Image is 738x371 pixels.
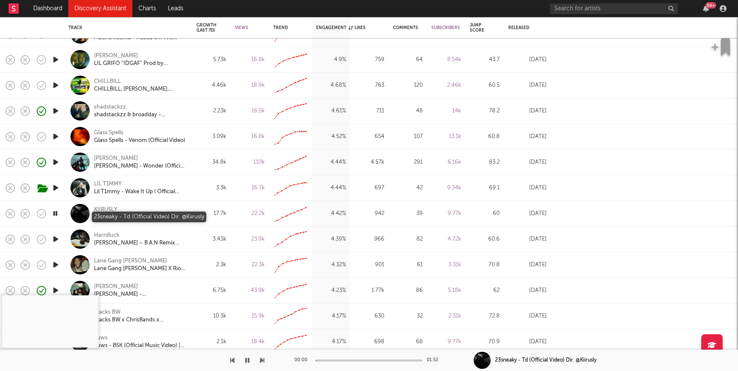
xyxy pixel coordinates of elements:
div: 4.44 % [316,183,346,193]
div: 9.77k [431,209,461,219]
a: Lane Gang [PERSON_NAME] [94,257,167,265]
div: 14k [431,106,461,116]
div: 16.7k [235,183,265,193]
div: 16.8k [235,132,265,142]
div: 83.2 [470,157,500,168]
a: [PERSON_NAME] - “[PERSON_NAME]” (Official Video) [94,291,186,298]
div: 01:52 [427,355,444,365]
div: 62 [470,286,500,296]
div: 4.39 % [316,234,346,244]
div: 4.17 % [316,311,346,321]
a: Juws [94,334,108,342]
div: [DATE] [508,311,547,321]
div: 4.44 % [316,157,346,168]
div: [DATE] [508,132,547,142]
div: Glass Spells - Venom (Official Video) [94,137,185,144]
div: 18.9k [235,80,265,91]
div: 2.3k [196,260,226,270]
div: 901 [354,260,384,270]
a: shadstackzz & broadday - changing my ways (Official Music Video) [94,111,186,119]
div: [PERSON_NAME] – B.A.N Remix (Official Music Video) ft. [PERSON_NAME] [94,239,186,247]
div: Engagement [316,25,353,30]
div: CHILLBILL, [PERSON_NAME], [PERSON_NAME], [PERSON_NAME]- DahLayne [94,85,186,93]
div: 2.23k [196,106,226,116]
div: 60.6 [470,234,500,244]
div: 110k [235,157,265,168]
div: 99 + [706,2,716,9]
div: Subscribers [431,25,460,30]
div: 697 [354,183,384,193]
div: 1.77k [354,286,384,296]
div: 4.57k [354,157,384,168]
a: [PERSON_NAME] [94,52,138,60]
div: 4.23 % [316,286,346,296]
div: Comments [393,25,418,30]
input: Search for artists [550,3,678,14]
div: 5.18k [431,286,461,296]
div: 6.75k [196,286,226,296]
div: 630 [354,311,384,321]
a: Juws - BSK (Official Music Video) | Dir. Xclusive Visuals [94,342,186,350]
a: [PERSON_NAME] [94,155,138,162]
div: 4.61 % [316,106,346,116]
div: 23sneaky - Td (Official Video) Dir. @Kiirusly [94,214,186,221]
div: 61 [393,260,423,270]
div: 2.46k [431,80,461,91]
div: 78.2 [470,106,500,116]
div: 39 [393,209,423,219]
div: Stacks BW x ChrisBands x EthoSuave x [PERSON_NAME] - 2 O's Not 3 (Official Music Video) [94,316,186,324]
div: 3.31k [431,260,461,270]
div: [DATE] [508,209,547,219]
div: 2.31k [431,311,461,321]
div: Stacks BW [94,309,120,316]
div: 69.1 [470,183,500,193]
div: 10.3k [196,311,226,321]
div: 13.1k [431,132,461,142]
div: 2.1k [196,337,226,347]
div: 17.7k [196,209,226,219]
div: 4.32 % [316,260,346,270]
div: Harrdluck [94,232,120,239]
div: 5.73k [196,55,226,65]
div: 64 [393,55,423,65]
div: 107 [393,132,423,142]
a: LIL GRIFO “IDGAF” Prod by [PERSON_NAME] shot by @ShotByNickRodriguez [94,60,186,68]
div: 4.9 % [316,55,346,65]
div: 34.8k [196,157,226,168]
a: Lane Gang [PERSON_NAME] X Rio Da Yung OG - Ticket Droppin (Official Video) [94,265,186,273]
a: CHILLBILL [94,78,121,85]
div: 3.3k [196,183,226,193]
div: Released [508,25,534,30]
div: 18.4k [235,337,265,347]
a: KIIRUSLY [94,206,117,214]
div: 4.42 % [316,209,346,219]
div: 942 [354,209,384,219]
div: [DATE] [508,286,547,296]
div: 22.2k [235,209,265,219]
div: Lil T1mmy - Wake It Up ( Official Music Video) [94,188,186,196]
div: [DATE] [508,157,547,168]
div: 291 [393,157,423,168]
button: 99+ [703,5,709,12]
div: Glass Spells [94,129,123,137]
a: [PERSON_NAME] - Wonder (Official Music Video) [94,162,186,170]
div: [DATE] [508,106,547,116]
div: 68 [393,337,423,347]
div: 4.52 % [316,132,346,142]
a: shadstackzz [94,103,126,111]
div: 3.43k [196,234,226,244]
div: 23.9k [235,234,265,244]
div: 23sneaky - Td (Official Video) Dir. @Kiirusly [495,356,597,364]
div: Views [235,25,252,30]
div: 48 [393,106,423,116]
